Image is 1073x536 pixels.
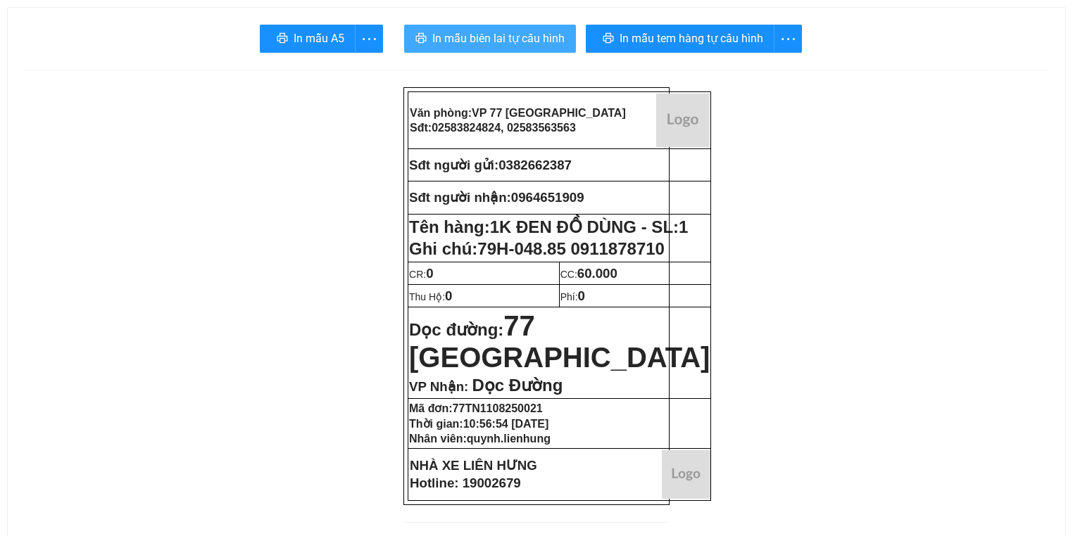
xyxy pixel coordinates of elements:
strong: Sđt: [410,122,576,134]
span: CC: [560,269,617,280]
strong: Hotline: 19002679 [410,476,521,490]
strong: Nhân viên: [409,433,551,445]
span: quynh.lienhung [467,433,551,445]
span: 0 [445,288,452,303]
span: 0 [578,288,585,303]
span: In mẫu A5 [294,30,344,47]
img: logo [662,450,710,499]
img: logo [656,94,710,147]
span: In mẫu biên lai tự cấu hình [432,30,565,47]
span: more [356,30,382,48]
button: printerIn mẫu A5 [260,25,356,53]
span: Thu Hộ: [409,291,452,302]
span: 10:56:54 [DATE] [463,418,549,430]
span: VP Nhận: [409,379,468,394]
span: VP 77 [GEOGRAPHIC_DATA] [472,107,626,119]
strong: Mã đơn: [409,402,543,414]
span: 0382662387 [498,158,572,172]
span: CR: [409,269,434,280]
span: In mẫu tem hàng tự cấu hình [620,30,763,47]
span: 79H-048.85 0911878710 [477,239,665,258]
span: 77 [GEOGRAPHIC_DATA] [409,310,710,373]
span: printer [277,32,288,46]
span: printer [415,32,427,46]
span: Ghi chú: [409,239,665,258]
strong: Sđt người gửi: [409,158,498,172]
strong: Dọc đường: [409,320,710,371]
span: 1 [679,217,688,236]
span: Dọc Đường [472,376,563,395]
button: more [774,25,802,53]
strong: Sđt người nhận: [409,190,511,205]
button: printerIn mẫu tem hàng tự cấu hình [586,25,774,53]
span: 1K ĐEN ĐỒ DÙNG - SL: [490,217,689,236]
span: 77TN1108250021 [453,402,543,414]
button: printerIn mẫu biên lai tự cấu hình [404,25,576,53]
span: more [774,30,801,48]
span: 0964651909 [511,190,584,205]
span: Phí: [560,291,585,302]
strong: Văn phòng: [410,107,626,119]
span: printer [603,32,614,46]
strong: NHÀ XE LIÊN HƯNG [410,458,537,473]
strong: Thời gian: [409,418,548,430]
span: 02583824824, 02583563563 [432,122,576,134]
span: 60.000 [577,266,617,281]
span: 0 [426,266,433,281]
button: more [355,25,383,53]
strong: Tên hàng: [409,217,688,236]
